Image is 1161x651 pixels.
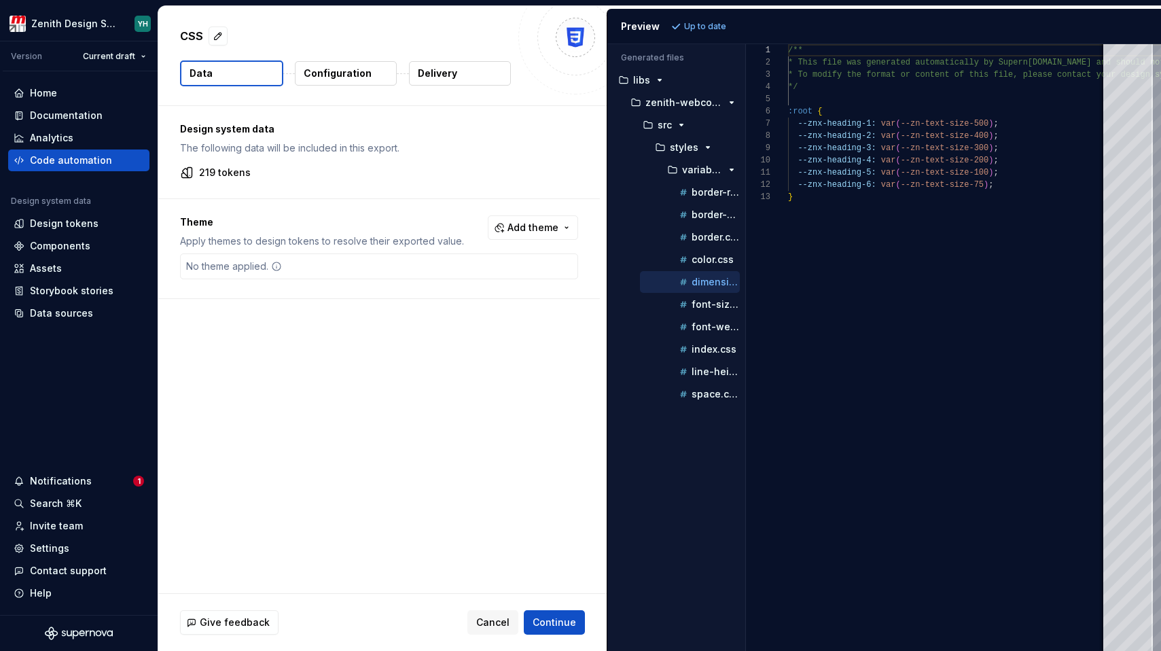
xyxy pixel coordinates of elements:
p: font-weight.css [692,321,740,332]
div: Version [11,51,42,62]
span: var [881,168,896,177]
button: space.css [640,387,740,402]
span: var [881,143,896,153]
div: Analytics [30,131,73,145]
p: styles [670,142,698,153]
div: No theme applied. [181,254,287,279]
span: ( [895,143,900,153]
div: 13 [746,191,770,203]
a: Invite team [8,515,149,537]
button: Search ⌘K [8,493,149,514]
p: Apply themes to design tokens to resolve their exported value. [180,234,464,248]
p: Configuration [304,67,372,80]
button: zenith-webcomponents [618,95,740,110]
button: Give feedback [180,610,279,635]
a: Storybook stories [8,280,149,302]
span: --znx-heading-4: [798,156,876,165]
button: font-weight.css [640,319,740,334]
a: Code automation [8,149,149,171]
span: Cancel [476,616,510,629]
span: ( [895,180,900,190]
span: ; [993,119,998,128]
button: Help [8,582,149,604]
div: Design system data [11,196,91,207]
p: src [658,120,672,130]
div: Contact support [30,564,107,578]
div: Storybook stories [30,284,113,298]
button: line-height.css [640,364,740,379]
p: line-height.css [692,366,740,377]
a: Data sources [8,302,149,324]
div: 5 [746,93,770,105]
div: Zenith Design System [31,17,118,31]
div: Notifications [30,474,92,488]
div: 6 [746,105,770,118]
span: --znx-heading-6: [798,180,876,190]
button: src [624,118,740,133]
button: Zenith Design SystemYH [3,9,155,38]
p: libs [633,75,650,86]
div: Design tokens [30,217,99,230]
div: Documentation [30,109,103,122]
span: var [881,156,896,165]
button: Data [180,60,283,86]
button: Cancel [467,610,518,635]
span: var [881,119,896,128]
span: ( [895,168,900,177]
button: Continue [524,610,585,635]
a: Assets [8,258,149,279]
span: :root [788,107,812,116]
span: --znx-heading-5: [798,168,876,177]
a: Design tokens [8,213,149,234]
span: var [881,131,896,141]
div: 2 [746,56,770,69]
a: Supernova Logo [45,627,113,640]
span: ( [895,156,900,165]
div: 7 [746,118,770,130]
div: YH [138,18,148,29]
button: Configuration [295,61,397,86]
p: The following data will be included in this export. [180,141,578,155]
button: Current draft [77,47,152,66]
p: Theme [180,215,464,229]
span: Give feedback [200,616,270,629]
p: zenith-webcomponents [645,97,722,108]
button: Delivery [409,61,511,86]
button: Notifications1 [8,470,149,492]
p: 219 tokens [199,166,251,179]
div: Help [30,586,52,600]
div: 4 [746,81,770,93]
span: ) [988,131,993,141]
span: } [788,192,793,202]
p: dimension.css [692,277,740,287]
span: ) [988,168,993,177]
span: ; [993,156,998,165]
p: Delivery [418,67,457,80]
p: border-radius.css [692,187,740,198]
a: Components [8,235,149,257]
span: ( [895,131,900,141]
p: Data [190,67,213,80]
button: border-radius.css [640,185,740,200]
span: ) [984,180,988,190]
span: ; [988,180,993,190]
button: styles [629,140,740,155]
button: border.css [640,230,740,245]
button: border-width.css [640,207,740,222]
button: index.css [640,342,740,357]
div: 12 [746,179,770,191]
span: --zn-text-size-75 [900,180,983,190]
a: Settings [8,538,149,559]
button: Contact support [8,560,149,582]
div: Home [30,86,57,100]
span: Continue [533,616,576,629]
img: e95d57dd-783c-4905-b3fc-0c5af85c8823.png [10,16,26,32]
button: dimension.css [640,275,740,289]
span: --zn-text-size-100 [900,168,988,177]
p: color.css [692,254,734,265]
div: Search ⌘K [30,497,82,510]
div: 3 [746,69,770,81]
div: 8 [746,130,770,142]
p: font-size.css [692,299,740,310]
div: Invite team [30,519,83,533]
